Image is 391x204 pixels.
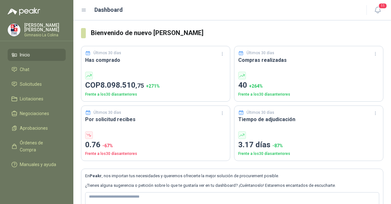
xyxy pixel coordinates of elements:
[85,173,379,179] p: En , nos importan tus necesidades y queremos ofrecerte la mejor solución de procurement posible.
[20,66,29,73] span: Chat
[8,137,66,156] a: Órdenes de Compra
[378,3,387,9] span: 11
[94,5,123,14] h1: Dashboard
[24,33,66,37] p: Gimnasio La Colina
[85,182,379,189] p: ¿Tienes alguna sugerencia o petición sobre lo que te gustaría ver en tu dashboard? ¡Cuéntanoslo! ...
[93,110,121,116] p: Últimos 30 días
[238,91,379,98] p: Frente a los 30 días anteriores
[85,91,226,98] p: Frente a los 30 días anteriores
[238,115,379,123] h3: Tiempo de adjudicación
[85,56,226,64] h3: Has comprado
[20,51,30,58] span: Inicio
[238,79,379,91] p: 40
[93,50,121,56] p: Últimos 30 días
[136,82,144,89] span: ,75
[8,122,66,134] a: Aprobaciones
[238,151,379,157] p: Frente a los 30 días anteriores
[8,107,66,120] a: Negociaciones
[24,23,66,32] p: [PERSON_NAME] [PERSON_NAME]
[20,110,49,117] span: Negociaciones
[90,173,102,178] b: Peakr
[249,84,263,89] span: + 264 %
[272,143,283,148] span: -87 %
[8,63,66,76] a: Chat
[20,139,60,153] span: Órdenes de Compra
[20,161,56,168] span: Manuales y ayuda
[102,143,113,148] span: -67 %
[8,8,40,15] img: Logo peakr
[8,158,66,171] a: Manuales y ayuda
[20,95,43,102] span: Licitaciones
[20,81,42,88] span: Solicitudes
[91,28,383,38] h3: Bienvenido de nuevo [PERSON_NAME]
[85,79,226,91] p: COP
[372,4,383,16] button: 11
[85,115,226,123] h3: Por solicitud recibes
[85,151,226,157] p: Frente a los 30 días anteriores
[8,24,20,36] img: Company Logo
[238,139,379,151] p: 3.17 días
[85,139,226,151] p: 0.76
[8,78,66,90] a: Solicitudes
[238,56,379,64] h3: Compras realizadas
[247,110,274,116] p: Últimos 30 días
[8,93,66,105] a: Licitaciones
[146,84,160,89] span: + 271 %
[20,125,48,132] span: Aprobaciones
[100,81,144,90] span: 8.098.510
[8,49,66,61] a: Inicio
[247,50,274,56] p: Últimos 30 días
